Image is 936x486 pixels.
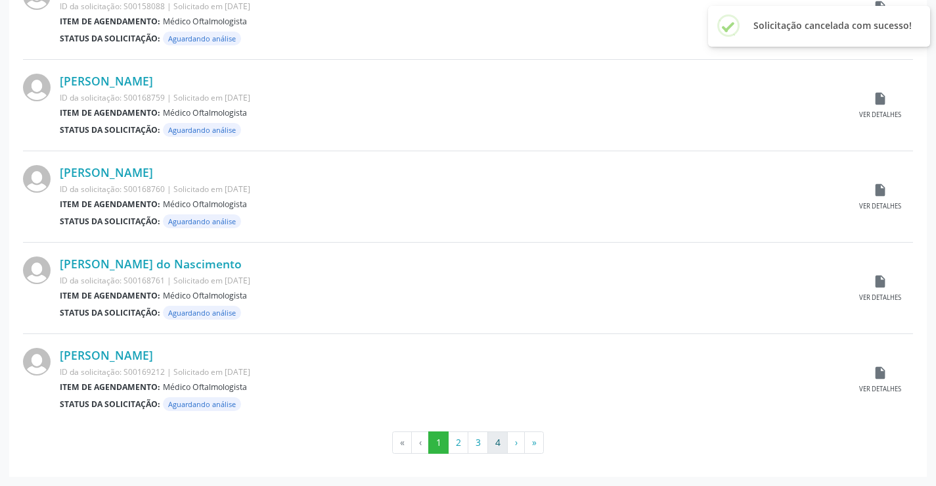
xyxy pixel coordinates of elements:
[23,256,51,284] img: img
[448,431,468,454] button: Go to page 2
[507,431,525,454] button: Go to next page
[163,381,247,393] span: Médico Oftalmologista
[163,32,241,45] span: Aguardando análise
[163,199,247,210] span: Médico Oftalmologista
[60,290,160,301] b: Item de agendamento:
[873,366,887,380] i: insert_drive_file
[163,16,247,27] span: Médico Oftalmologista
[487,431,508,454] button: Go to page 4
[859,110,901,120] div: Ver detalhes
[428,431,449,454] button: Go to page 1
[173,183,250,195] span: Solicitado em [DATE]
[60,381,160,393] b: Item de agendamento:
[163,214,241,228] span: Aguardando análise
[173,366,250,377] span: Solicitado em [DATE]
[60,199,160,210] b: Item de agendamento:
[859,293,901,303] div: Ver detalhes
[163,290,247,301] span: Médico Oftalmologista
[60,366,171,377] span: ID da solicitação: S00169212 |
[173,275,250,286] span: Solicitado em [DATE]
[60,33,160,44] b: Status da solicitação:
[173,1,250,12] span: Solicitado em [DATE]
[873,274,887,289] i: insert_drive_file
[60,307,160,318] b: Status da solicitação:
[753,20,912,32] h2: Solicitação cancelada com sucesso!
[60,348,153,362] a: [PERSON_NAME]
[60,216,160,227] b: Status da solicitação:
[60,256,242,271] a: [PERSON_NAME] do Nascimento
[60,16,160,27] b: Item de agendamento:
[873,91,887,106] i: insert_drive_file
[468,431,488,454] button: Go to page 3
[60,107,160,118] b: Item de agendamento:
[60,92,171,103] span: ID da solicitação: S00168759 |
[60,124,160,135] b: Status da solicitação:
[23,74,51,101] img: img
[60,399,160,410] b: Status da solicitação:
[60,183,171,195] span: ID da solicitação: S00168760 |
[60,165,153,180] a: [PERSON_NAME]
[163,107,247,118] span: Médico Oftalmologista
[23,348,51,376] img: img
[60,74,153,88] a: [PERSON_NAME]
[60,275,171,286] span: ID da solicitação: S00168761 |
[173,92,250,103] span: Solicitado em [DATE]
[163,306,241,320] span: Aguardando análise
[60,1,171,12] span: ID da solicitação: S00158088 |
[23,431,913,454] ul: Pagination
[859,385,901,394] div: Ver detalhes
[859,202,901,211] div: Ver detalhes
[163,123,241,137] span: Aguardando análise
[524,431,544,454] button: Go to last page
[873,183,887,197] i: insert_drive_file
[163,397,241,411] span: Aguardando análise
[23,165,51,193] img: img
